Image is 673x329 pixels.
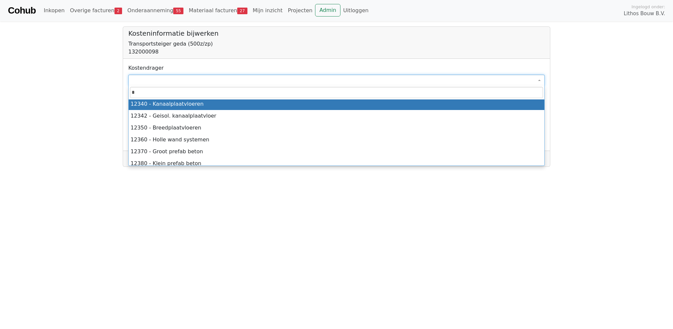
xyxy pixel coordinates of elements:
[129,98,544,110] li: 12340 - Kanaalplaatvloeren
[315,4,340,17] a: Admin
[237,8,247,14] span: 27
[128,40,545,48] div: Transportsteiger geda (500z/zp)
[173,8,183,14] span: 55
[631,4,665,10] span: Ingelogd onder:
[285,4,315,17] a: Projecten
[186,4,250,17] a: Materiaal facturen27
[41,4,67,17] a: Inkopen
[128,29,545,37] h5: Kosteninformatie bijwerken
[250,4,285,17] a: Mijn inzicht
[67,4,125,17] a: Overige facturen2
[8,3,36,18] a: Cohub
[129,158,544,169] li: 12380 - Klein prefab beton
[129,122,544,134] li: 12350 - Breedplaatvloeren
[128,64,164,72] label: Kostendrager
[129,110,544,122] li: 12342 - Geisol. kanaalplaatvloer
[129,146,544,158] li: 12370 - Groot prefab beton
[114,8,122,14] span: 2
[128,48,545,56] div: 132000098
[624,10,665,18] span: Lithos Bouw B.V.
[125,4,186,17] a: Onderaanneming55
[129,134,544,146] li: 12360 - Holle wand systemen
[340,4,371,17] a: Uitloggen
